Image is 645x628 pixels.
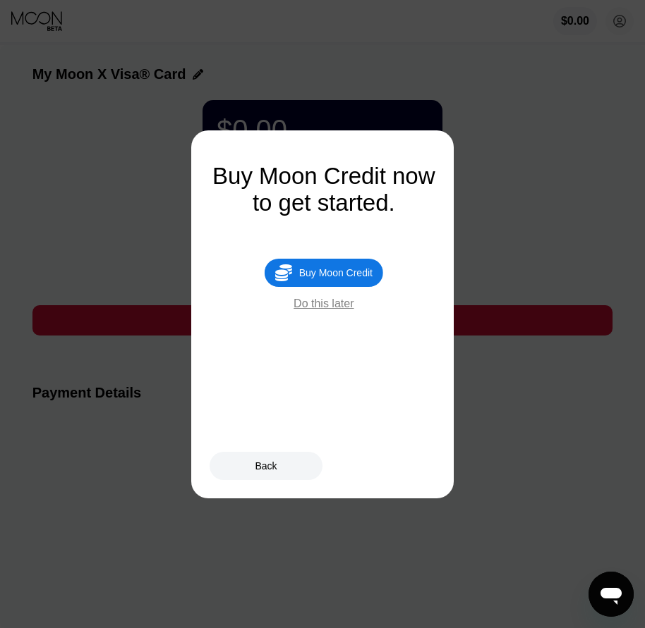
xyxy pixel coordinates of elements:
div: Buy Moon Credit [299,267,373,278]
div:  [275,264,292,282]
iframe: Button to launch messaging window [589,572,634,617]
div: Buy Moon Credit now to get started. [211,163,437,216]
div: Buy Moon Credit [265,259,383,287]
div: Do this later [294,297,354,310]
div: Back [210,452,322,480]
div: Back [255,460,277,472]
